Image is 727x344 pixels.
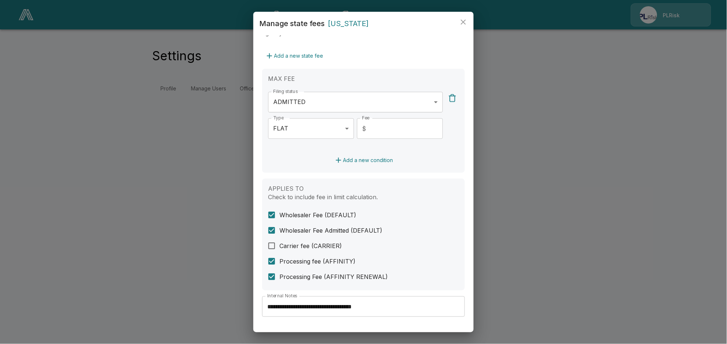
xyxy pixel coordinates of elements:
button: close [456,15,471,29]
label: Type [273,115,284,121]
label: Fee [362,115,369,121]
h2: Manage state fees [253,12,474,35]
button: Add a new state fee [262,49,326,63]
label: MAX FEE [268,75,295,82]
img: Delete [448,94,457,103]
span: Processing Fee (AFFINITY RENEWAL) [279,272,388,281]
label: Filing status [273,89,298,95]
div: FLAT [268,118,354,139]
label: Check to include fee in limit calculation. [268,193,378,201]
span: Wholesaler Fee (DEFAULT) [279,211,356,219]
div: ADMITTED [268,92,443,112]
p: $ [362,124,366,133]
label: APPLIES TO [268,185,304,192]
span: Wholesaler Fee Admitted (DEFAULT) [279,226,382,235]
span: [US_STATE] [328,19,369,28]
button: Add a new condition [331,154,396,167]
span: Carrier fee (CARRIER) [279,241,342,250]
span: Processing fee (AFFINITY) [279,257,355,266]
label: Internal Notes [267,293,297,299]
